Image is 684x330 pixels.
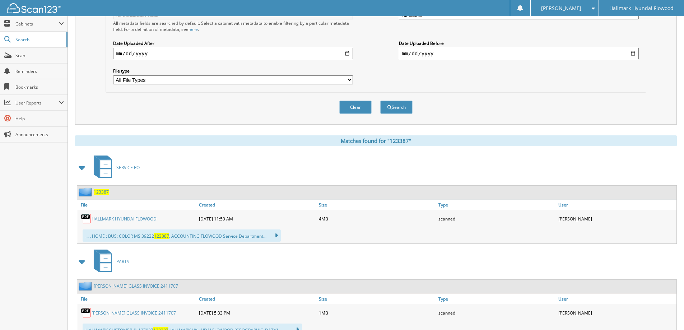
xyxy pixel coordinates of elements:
div: All metadata fields are searched by default. Select a cabinet with metadata to enable filtering b... [113,20,353,32]
img: folder2.png [79,282,94,291]
label: Date Uploaded Before [399,40,639,46]
img: folder2.png [79,187,94,196]
a: File [77,294,197,304]
a: [PERSON_NAME] GLASS INVOICE 2411707 [94,283,178,289]
input: start [113,48,353,59]
span: 123387 [154,233,169,239]
div: ... , HOME : BUS: COLOR MS 39232 , ACCOUNTING FLOWOOD Service Department... [83,229,281,242]
div: [DATE] 5:33 PM [197,306,317,320]
button: Clear [339,101,372,114]
div: Matches found for "123387" [75,135,677,146]
div: 1MB [317,306,437,320]
span: Search [15,37,63,43]
span: Scan [15,52,64,59]
a: Size [317,294,437,304]
a: Type [437,200,557,210]
iframe: Chat Widget [648,296,684,330]
img: PDF.png [81,307,92,318]
div: [DATE] 11:50 AM [197,212,317,226]
label: File type [113,68,353,74]
button: Search [380,101,413,114]
a: Created [197,200,317,210]
div: [PERSON_NAME] [557,306,676,320]
a: User [557,294,676,304]
a: HALLMARK HYUNDAI FLOWOOD [92,216,157,222]
a: 123387 [94,189,109,195]
span: Reminders [15,68,64,74]
span: Hallmark Hyundai Flowood [609,6,674,10]
a: User [557,200,676,210]
a: [PERSON_NAME] GLASS INVOICE 2411707 [92,310,176,316]
span: PARTS [116,259,129,265]
input: end [399,48,639,59]
div: scanned [437,306,557,320]
div: [PERSON_NAME] [557,212,676,226]
img: scan123-logo-white.svg [7,3,61,13]
span: Announcements [15,131,64,138]
span: Help [15,116,64,122]
img: PDF.png [81,213,92,224]
span: SERVICE RO [116,164,140,171]
span: [PERSON_NAME] [541,6,581,10]
a: PARTS [89,247,129,276]
span: Bookmarks [15,84,64,90]
a: Type [437,294,557,304]
div: 4MB [317,212,437,226]
a: Created [197,294,317,304]
a: SERVICE RO [89,153,140,182]
a: Size [317,200,437,210]
div: scanned [437,212,557,226]
span: User Reports [15,100,59,106]
span: Cabinets [15,21,59,27]
a: File [77,200,197,210]
a: here [189,26,198,32]
label: Date Uploaded After [113,40,353,46]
